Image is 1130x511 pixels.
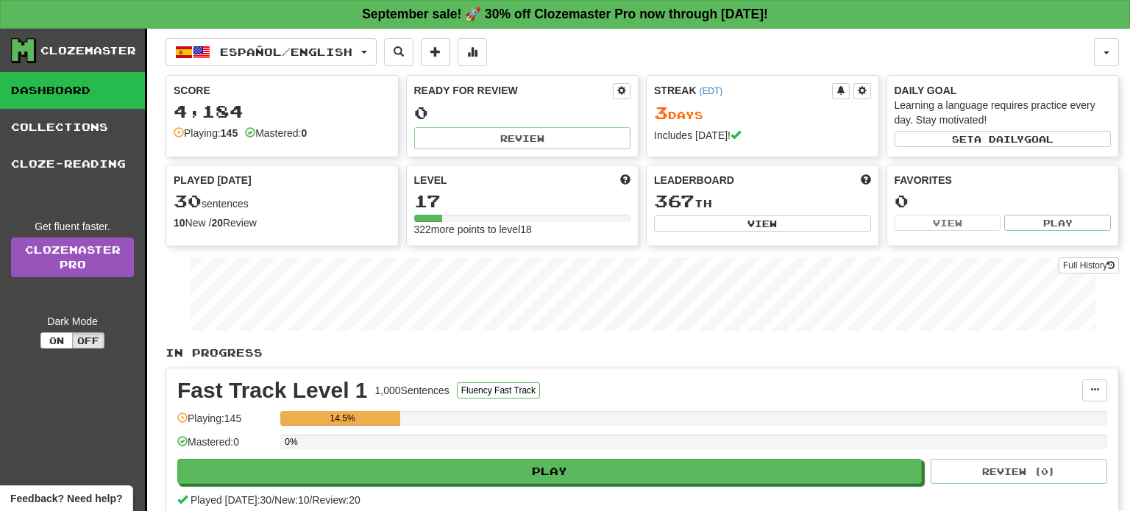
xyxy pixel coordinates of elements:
div: 1,000 Sentences [375,383,449,398]
a: ClozemasterPro [11,237,134,277]
div: Day s [654,104,871,123]
span: Open feedback widget [10,491,122,506]
div: Clozemaster [40,43,136,58]
span: / [271,494,274,506]
div: Learning a language requires practice every day. Stay motivated! [895,98,1112,127]
strong: 20 [211,217,223,229]
span: Score more points to level up [620,173,630,187]
span: New: 10 [274,494,309,506]
div: Daily Goal [895,83,1112,98]
div: 0 [895,192,1112,210]
span: Played [DATE] [174,173,252,187]
span: 3 [654,102,668,123]
button: Full History [1059,257,1119,274]
div: Favorites [895,173,1112,187]
span: Played [DATE]: 30 [191,494,271,506]
div: 0 [414,104,631,122]
strong: September sale! 🚀 30% off Clozemaster Pro now through [DATE]! [362,7,768,21]
span: a daily [974,134,1024,144]
button: Seta dailygoal [895,131,1112,147]
span: Review: 20 [312,494,360,506]
button: Fluency Fast Track [457,382,540,399]
button: Review (0) [931,459,1107,484]
button: Español/English [166,38,377,66]
button: Review [414,127,631,149]
span: Leaderboard [654,173,734,187]
div: Streak [654,83,832,98]
strong: 0 [301,127,307,139]
button: Search sentences [384,38,413,66]
div: Dark Mode [11,314,134,329]
div: th [654,192,871,211]
button: Add sentence to collection [421,38,450,66]
strong: 145 [221,127,238,139]
div: Fast Track Level 1 [177,379,368,401]
div: Playing: [174,126,238,140]
div: Ready for Review [414,83,614,98]
button: Off [72,332,104,349]
div: Score [174,83,391,98]
a: (EDT) [699,86,722,96]
div: 322 more points to level 18 [414,222,631,237]
div: Includes [DATE]! [654,128,871,143]
div: 17 [414,192,631,210]
span: / [310,494,313,506]
button: More stats [458,38,487,66]
div: Playing: 145 [177,411,273,435]
button: View [654,215,871,232]
button: On [40,332,73,349]
span: 367 [654,190,694,211]
div: 4,184 [174,102,391,121]
div: sentences [174,192,391,211]
button: Play [1004,215,1111,231]
span: Level [414,173,447,187]
div: New / Review [174,215,391,230]
div: 14.5% [285,411,400,426]
p: In Progress [166,346,1119,360]
span: 30 [174,190,202,211]
span: Español / English [220,46,352,58]
button: Play [177,459,922,484]
div: Get fluent faster. [11,219,134,234]
div: Mastered: 0 [177,435,273,459]
strong: 10 [174,217,185,229]
button: View [895,215,1001,231]
span: This week in points, UTC [861,173,871,187]
div: Mastered: [245,126,307,140]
